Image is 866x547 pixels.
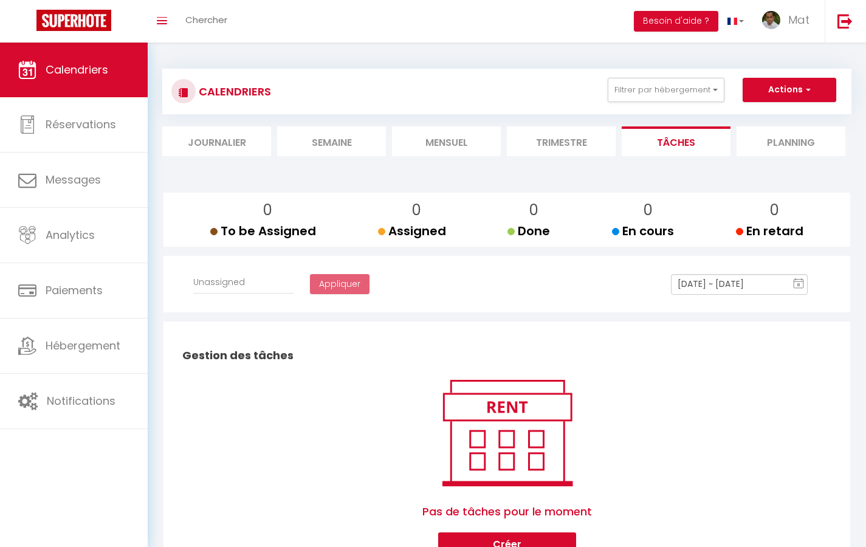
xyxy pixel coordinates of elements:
[622,126,730,156] li: Tâches
[388,199,446,222] p: 0
[622,199,674,222] p: 0
[507,126,616,156] li: Trimestre
[220,199,316,222] p: 0
[185,13,227,26] span: Chercher
[507,222,550,239] span: Done
[46,283,103,298] span: Paiements
[743,78,836,102] button: Actions
[210,222,316,239] span: To be Assigned
[837,13,853,29] img: logout
[179,337,834,374] h2: Gestion des tâches
[788,12,809,27] span: Mat
[162,126,271,156] li: Journalier
[797,282,800,287] text: 8
[634,11,718,32] button: Besoin d'aide ?
[517,199,550,222] p: 0
[737,126,845,156] li: Planning
[46,117,116,132] span: Réservations
[277,126,386,156] li: Semaine
[736,222,803,239] span: En retard
[46,338,120,353] span: Hébergement
[608,78,724,102] button: Filtrer par hébergement
[378,222,446,239] span: Assigned
[310,274,369,295] button: Appliquer
[392,126,501,156] li: Mensuel
[671,274,808,295] input: Select Date Range
[746,199,803,222] p: 0
[612,222,674,239] span: En cours
[422,491,592,532] span: Pas de tâches pour le moment
[36,10,111,31] img: Super Booking
[430,374,585,491] img: rent.png
[46,227,95,243] span: Analytics
[46,62,108,77] span: Calendriers
[47,393,115,408] span: Notifications
[196,78,271,105] h3: CALENDRIERS
[762,11,780,29] img: ...
[46,172,101,187] span: Messages
[10,5,46,41] button: Ouvrir le widget de chat LiveChat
